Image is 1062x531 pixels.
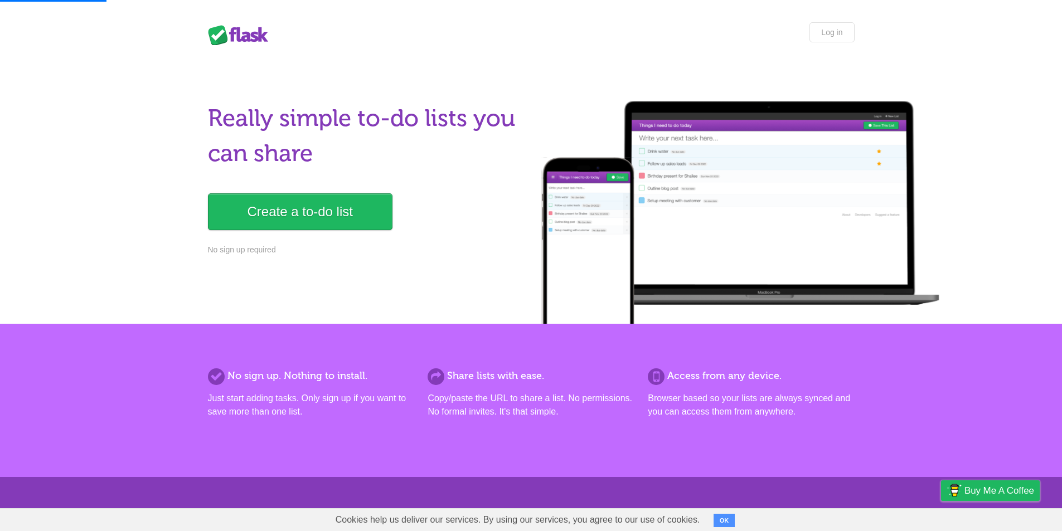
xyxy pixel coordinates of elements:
[428,368,634,383] h2: Share lists with ease.
[208,368,414,383] h2: No sign up. Nothing to install.
[941,480,1040,501] a: Buy me a coffee
[428,392,634,418] p: Copy/paste the URL to share a list. No permissions. No formal invites. It's that simple.
[208,193,392,230] a: Create a to-do list
[208,244,525,256] p: No sign up required
[208,392,414,418] p: Just start adding tasks. Only sign up if you want to save more than one list.
[947,481,962,500] img: Buy me a coffee
[809,22,854,42] a: Log in
[964,481,1034,500] span: Buy me a coffee
[648,392,854,418] p: Browser based so your lists are always synced and you can access them from anywhere.
[648,368,854,383] h2: Access from any device.
[714,514,735,527] button: OK
[324,509,711,531] span: Cookies help us deliver our services. By using our services, you agree to our use of cookies.
[208,101,525,171] h1: Really simple to-do lists you can share
[208,25,275,45] div: Flask Lists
